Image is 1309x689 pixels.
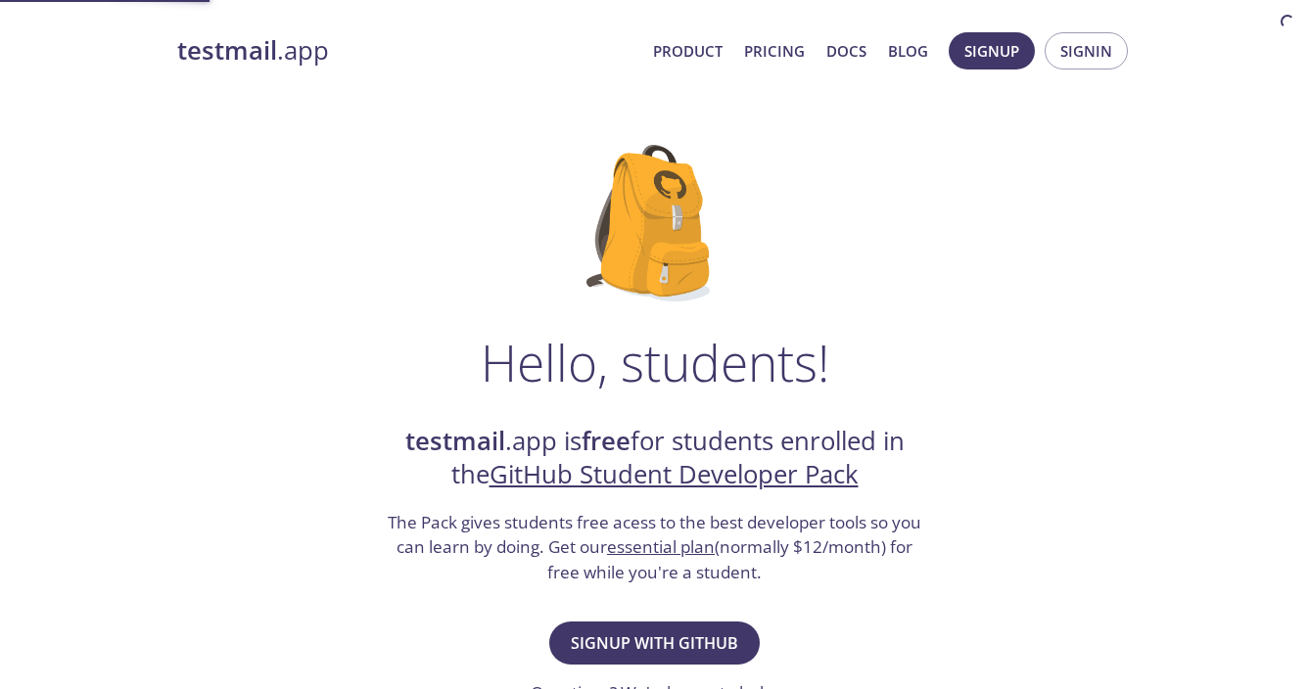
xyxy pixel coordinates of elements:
span: Signup [964,38,1019,64]
a: GitHub Student Developer Pack [490,457,859,491]
strong: testmail [405,424,505,458]
a: Product [653,38,723,64]
a: essential plan [607,535,715,558]
img: github-student-backpack.png [586,145,723,301]
strong: testmail [177,33,277,68]
a: Pricing [744,38,805,64]
h1: Hello, students! [481,333,829,391]
a: testmail.app [177,34,637,68]
button: Signup with GitHub [549,621,760,665]
a: Blog [888,38,928,64]
button: Signin [1045,32,1128,69]
h3: The Pack gives students free acess to the best developer tools so you can learn by doing. Get our... [386,510,924,585]
strong: free [582,424,631,458]
span: Signin [1060,38,1112,64]
span: Signup with GitHub [571,629,738,657]
h2: .app is for students enrolled in the [386,425,924,492]
button: Signup [949,32,1035,69]
a: Docs [826,38,866,64]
